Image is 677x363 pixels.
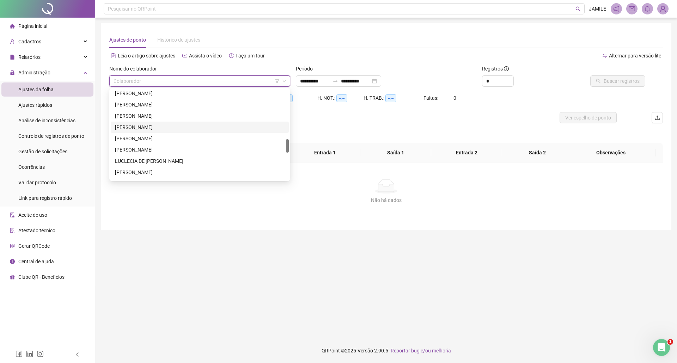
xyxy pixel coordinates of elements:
[18,54,41,60] span: Relatórios
[275,79,279,83] span: filter
[16,350,23,357] span: facebook
[18,274,65,280] span: Clube QR - Beneficios
[115,123,285,131] div: [PERSON_NAME]
[10,39,15,44] span: user-add
[236,53,265,59] span: Faça um tour
[566,143,656,162] th: Observações
[613,6,620,12] span: notification
[115,135,285,142] div: [PERSON_NAME]
[229,53,234,58] span: history
[10,24,15,29] span: home
[118,53,175,59] span: Leia o artigo sobre ajustes
[18,180,56,185] span: Validar protocolo
[289,143,360,162] th: Entrada 1
[182,53,187,58] span: youtube
[118,196,654,204] div: Não há dados
[111,88,289,99] div: JULIANA ARAÚJO SILVA SANTOS
[317,94,364,102] div: H. NOT.:
[658,4,668,14] img: 90348
[653,339,670,356] iframe: Intercom live chat
[115,112,285,120] div: [PERSON_NAME]
[391,348,451,353] span: Reportar bug e/ou melhoria
[115,157,285,165] div: LUCLECIA DE [PERSON_NAME]
[502,143,573,162] th: Saída 2
[18,164,45,170] span: Ocorrências
[602,53,607,58] span: swap
[157,37,200,43] span: Histórico de ajustes
[10,55,15,60] span: file
[115,168,285,176] div: [PERSON_NAME]
[609,53,661,59] span: Alternar para versão lite
[37,350,44,357] span: instagram
[75,352,80,357] span: left
[18,243,50,249] span: Gerar QRCode
[18,118,75,123] span: Análise de inconsistências
[18,23,47,29] span: Página inicial
[95,338,677,363] footer: QRPoint © 2025 - 2.90.5 -
[431,143,502,162] th: Entrada 2
[360,143,431,162] th: Saída 1
[111,99,289,110] div: JULIANA SANTOS LIMA
[364,94,423,102] div: H. TRAB.:
[282,79,286,83] span: down
[560,112,617,123] button: Ver espelho de ponto
[111,155,289,167] div: LUCLECIA DE FREITAS BORGES
[504,66,509,71] span: info-circle
[18,133,84,139] span: Controle de registros de ponto
[111,53,116,58] span: file-text
[111,122,289,133] div: LARISSA SILVA VIANA
[115,146,285,154] div: [PERSON_NAME]
[575,6,581,12] span: search
[18,39,41,44] span: Cadastros
[453,95,456,101] span: 0
[18,70,50,75] span: Administração
[333,78,338,84] span: to
[10,259,15,264] span: info-circle
[423,95,439,101] span: Faltas:
[10,70,15,75] span: lock
[109,65,161,73] label: Nome do colaborador
[18,149,67,154] span: Gestão de solicitações
[189,53,222,59] span: Assista o vídeo
[111,144,289,155] div: LAVINIA CERQUEIRA DOS SANTOS
[115,101,285,109] div: [PERSON_NAME]
[589,5,606,13] span: JAMILE
[109,37,146,43] span: Ajustes de ponto
[10,228,15,233] span: solution
[644,6,651,12] span: bell
[333,78,338,84] span: swap-right
[18,259,54,264] span: Central de ajuda
[571,149,650,156] span: Observações
[10,213,15,217] span: audit
[358,348,373,353] span: Versão
[654,115,660,121] span: upload
[111,133,289,144] div: LARISSA SOUZA
[336,94,347,102] span: --:--
[629,6,635,12] span: mail
[10,244,15,248] span: qrcode
[482,65,509,73] span: Registros
[18,228,55,233] span: Atestado técnico
[272,94,317,102] div: HE 3:
[667,339,673,345] span: 1
[296,65,317,73] label: Período
[111,167,289,178] div: MARIA DAS GRAÇAS DOS SANTOS
[10,275,15,279] span: gift
[26,350,33,357] span: linkedin
[18,195,72,201] span: Link para registro rápido
[115,90,285,97] div: [PERSON_NAME]
[590,75,645,87] button: Buscar registros
[111,110,289,122] div: JULYANNY RIBEIRO LEAL
[18,102,52,108] span: Ajustes rápidos
[18,212,47,218] span: Aceite de uso
[385,94,396,102] span: --:--
[18,87,54,92] span: Ajustes da folha
[111,178,289,189] div: MARIANA AIRES DOS SANTOS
